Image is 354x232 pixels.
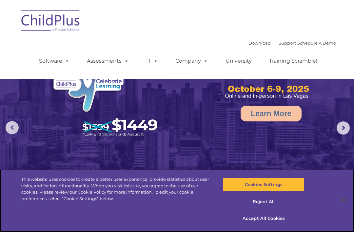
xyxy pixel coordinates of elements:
button: Accept All Cookies [223,212,304,225]
a: Assessments [80,54,135,68]
a: Support [279,40,296,46]
a: Training Scramble!! [263,54,325,68]
a: University [219,54,258,68]
a: Download [248,40,271,46]
a: Schedule A Demo [297,40,336,46]
img: ChildPlus by Procare Solutions [18,5,84,38]
div: This website uses cookies to create a better user experience, provide statistics about user visit... [21,176,212,202]
a: IT [140,54,165,68]
a: Software [32,54,76,68]
a: Learn More [241,106,302,121]
button: Cookies Settings [223,178,304,192]
button: Reject All [223,195,304,209]
font: | [248,40,336,46]
a: Company [169,54,215,68]
button: Close [336,193,351,207]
